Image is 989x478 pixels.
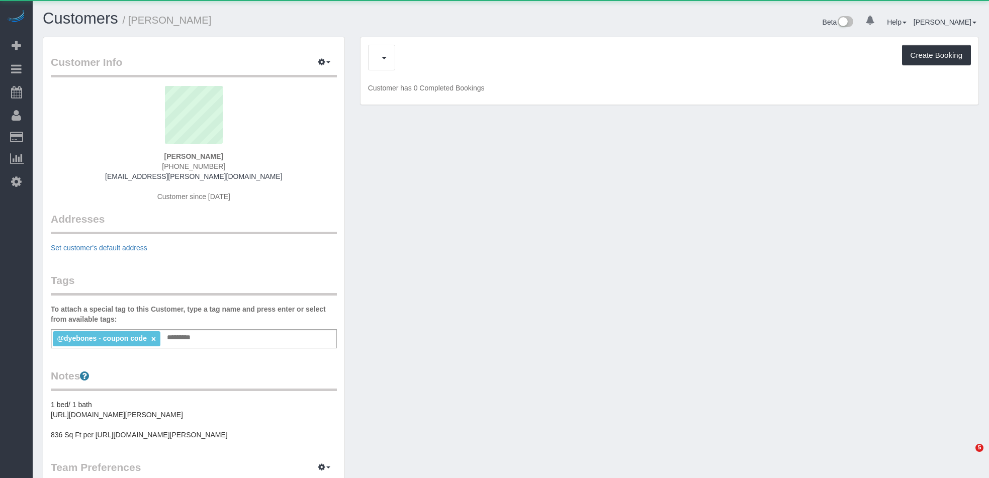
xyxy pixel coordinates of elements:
[887,18,907,26] a: Help
[43,10,118,27] a: Customers
[955,444,979,468] iframe: Intercom live chat
[51,273,337,296] legend: Tags
[51,244,147,252] a: Set customer's default address
[162,162,225,170] span: [PHONE_NUMBER]
[368,83,971,93] p: Customer has 0 Completed Bookings
[51,368,337,391] legend: Notes
[123,15,212,26] small: / [PERSON_NAME]
[51,55,337,77] legend: Customer Info
[157,193,230,201] span: Customer since [DATE]
[105,172,282,180] a: [EMAIL_ADDRESS][PERSON_NAME][DOMAIN_NAME]
[6,10,26,24] img: Automaid Logo
[164,152,223,160] strong: [PERSON_NAME]
[151,335,156,343] a: ×
[975,444,983,452] span: 5
[902,45,971,66] button: Create Booking
[51,304,337,324] label: To attach a special tag to this Customer, type a tag name and press enter or select from availabl...
[837,16,853,29] img: New interface
[51,400,337,440] pre: 1 bed/ 1 bath [URL][DOMAIN_NAME][PERSON_NAME] 836 Sq Ft per [URL][DOMAIN_NAME][PERSON_NAME]
[57,334,147,342] span: @dyebones - coupon code
[823,18,854,26] a: Beta
[914,18,976,26] a: [PERSON_NAME]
